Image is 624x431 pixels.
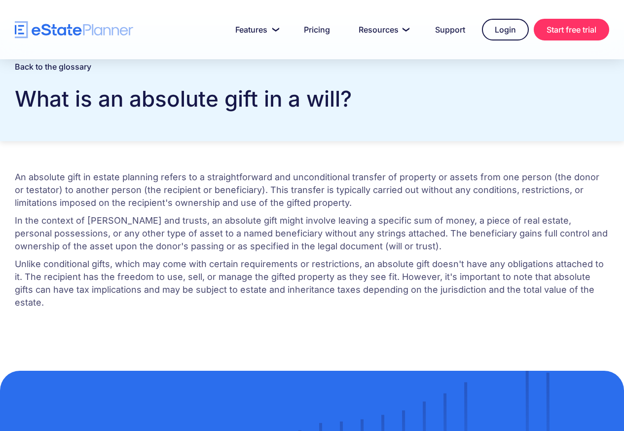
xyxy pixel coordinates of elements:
a: Start free trial [534,19,609,40]
a: Resources [347,20,418,39]
a: home [15,21,133,39]
a: Support [423,20,477,39]
a: Pricing [292,20,342,39]
p: In the context of [PERSON_NAME] and trusts, an absolute gift might involve leaving a specific sum... [15,214,609,253]
p: Unlike conditional gifts, which may come with certain requirements or restrictions, an absolute g... [15,258,609,309]
a: Login [482,19,529,40]
p: An absolute gift in estate planning refers to a straightforward and unconditional transfer of pro... [15,171,609,209]
a: Back to the glossary [15,62,91,72]
a: Features [223,20,287,39]
h1: What is an absolute gift in a will? [15,83,609,114]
